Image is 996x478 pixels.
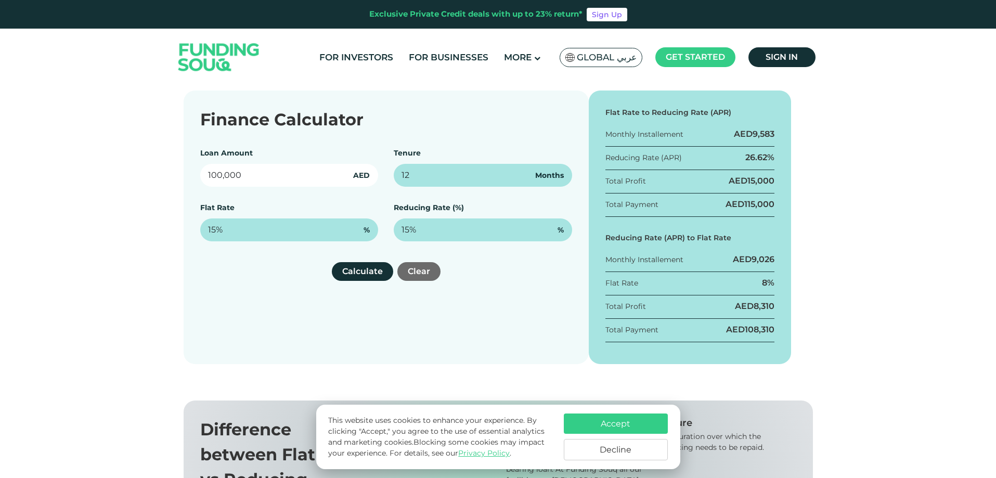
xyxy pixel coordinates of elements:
[200,148,253,158] label: Loan Amount
[729,175,774,187] div: AED
[605,325,658,335] div: Total Payment
[766,52,798,62] span: Sign in
[406,49,491,66] a: For Businesses
[535,170,564,181] span: Months
[168,31,270,84] img: Logo
[328,437,545,458] span: Blocking some cookies may impact your experience.
[394,203,464,212] label: Reducing Rate (%)
[565,53,575,62] img: SA Flag
[200,107,572,132] div: Finance Calculator
[754,301,774,311] span: 8,310
[458,448,510,458] a: Privacy Policy
[605,129,683,140] div: Monthly Installement
[564,439,668,460] button: Decline
[390,448,511,458] span: For details, see our .
[744,199,774,209] span: 115,000
[369,8,583,20] div: Exclusive Private Credit deals with up to 23% return*
[605,199,658,210] div: Total Payment
[397,262,441,281] button: Clear
[504,52,532,62] span: More
[605,278,638,289] div: Flat Rate
[745,152,774,163] div: 26.62%
[753,129,774,139] span: 9,583
[734,128,774,140] div: AED
[762,277,774,289] div: 8%
[587,8,627,21] a: Sign Up
[659,431,796,453] div: The duration over which the financing needs to be repaid.
[564,414,668,434] button: Accept
[666,52,725,62] span: Get started
[605,232,775,243] div: Reducing Rate (APR) to Flat Rate
[726,199,774,210] div: AED
[353,170,370,181] span: AED
[605,254,683,265] div: Monthly Installement
[726,324,774,335] div: AED
[745,325,774,334] span: 108,310
[605,176,646,187] div: Total Profit
[752,254,774,264] span: 9,026
[735,301,774,312] div: AED
[659,417,796,429] div: Tenure
[364,225,370,236] span: %
[558,225,564,236] span: %
[605,107,775,118] div: Flat Rate to Reducing Rate (APR)
[332,262,393,281] button: Calculate
[747,176,774,186] span: 15,000
[605,152,682,163] div: Reducing Rate (APR)
[577,51,637,63] span: Global عربي
[328,415,553,459] p: This website uses cookies to enhance your experience. By clicking "Accept," you agree to the use ...
[200,203,235,212] label: Flat Rate
[605,301,646,312] div: Total Profit
[733,254,774,265] div: AED
[748,47,816,67] a: Sign in
[394,148,421,158] label: Tenure
[317,49,396,66] a: For Investors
